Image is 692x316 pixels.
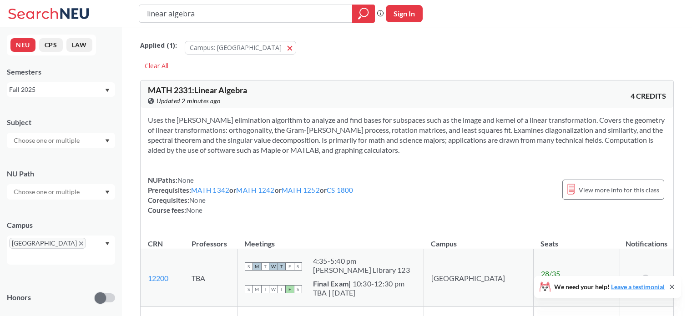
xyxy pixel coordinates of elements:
[184,249,237,307] td: TBA
[313,279,405,288] div: | 10:30-12:30 pm
[554,284,665,290] span: We need your help!
[148,274,168,282] a: 12200
[282,186,320,194] a: MATH 1252
[177,176,194,184] span: None
[631,91,666,101] span: 4 CREDITS
[191,186,229,194] a: MATH 1342
[79,241,83,246] svg: X to remove pill
[148,85,247,95] span: MATH 2331 : Linear Algebra
[105,242,110,246] svg: Dropdown arrow
[253,285,261,293] span: M
[105,191,110,194] svg: Dropdown arrow
[9,135,86,146] input: Choose one or multiple
[358,7,369,20] svg: magnifying glass
[184,230,237,249] th: Professors
[146,6,346,21] input: Class, professor, course number, "phrase"
[10,38,35,52] button: NEU
[541,269,560,278] span: 28 / 35
[327,186,354,194] a: CS 1800
[157,96,221,106] span: Updated 2 minutes ago
[7,292,31,303] p: Honors
[189,196,206,204] span: None
[105,89,110,92] svg: Dropdown arrow
[424,230,533,249] th: Campus
[9,186,86,197] input: Choose one or multiple
[7,236,115,265] div: [GEOGRAPHIC_DATA]X to remove pillDropdown arrow
[579,184,659,196] span: View more info for this class
[294,285,302,293] span: S
[148,115,666,155] section: Uses the [PERSON_NAME] elimination algorithm to analyze and find bases for subspaces such as the ...
[269,262,278,271] span: W
[190,43,282,52] span: Campus: [GEOGRAPHIC_DATA]
[7,169,115,179] div: NU Path
[620,230,673,249] th: Notifications
[105,139,110,143] svg: Dropdown arrow
[66,38,92,52] button: LAW
[148,175,354,215] div: NUPaths: Prerequisites: or or or Corequisites: Course fees:
[237,230,424,249] th: Meetings
[39,38,63,52] button: CPS
[286,285,294,293] span: F
[611,283,665,291] a: Leave a testimonial
[533,230,620,249] th: Seats
[245,262,253,271] span: S
[253,262,261,271] span: M
[313,288,405,297] div: TBA | [DATE]
[352,5,375,23] div: magnifying glass
[424,249,533,307] td: [GEOGRAPHIC_DATA]
[185,41,296,55] button: Campus: [GEOGRAPHIC_DATA]
[148,239,163,249] div: CRN
[7,117,115,127] div: Subject
[269,285,278,293] span: W
[245,285,253,293] span: S
[313,279,349,288] b: Final Exam
[186,206,202,214] span: None
[386,5,423,22] button: Sign In
[261,262,269,271] span: T
[140,40,177,50] span: Applied ( 1 ):
[236,186,274,194] a: MATH 1242
[9,238,86,249] span: [GEOGRAPHIC_DATA]X to remove pill
[278,262,286,271] span: T
[294,262,302,271] span: S
[261,285,269,293] span: T
[7,67,115,77] div: Semesters
[7,184,115,200] div: Dropdown arrow
[7,82,115,97] div: Fall 2025Dropdown arrow
[7,133,115,148] div: Dropdown arrow
[313,256,410,266] div: 4:35 - 5:40 pm
[140,59,173,73] div: Clear All
[278,285,286,293] span: T
[313,266,410,275] div: [PERSON_NAME] Library 123
[7,220,115,230] div: Campus
[9,85,104,95] div: Fall 2025
[286,262,294,271] span: F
